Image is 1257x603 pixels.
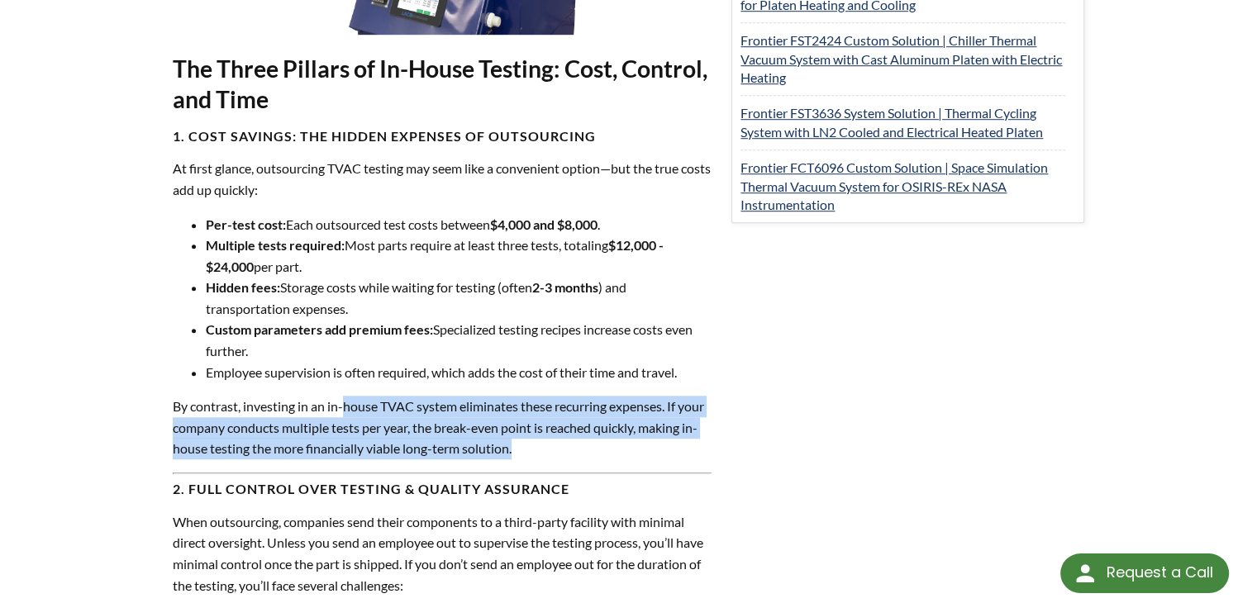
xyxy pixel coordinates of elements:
a: Frontier FST2424 Custom Solution | Chiller Thermal Vacuum System with Cast Aluminum Platen with E... [740,32,1062,85]
strong: 2-3 months [532,279,598,295]
div: Request a Call [1106,553,1212,591]
p: At first glance, outsourcing TVAC testing may seem like a convenient option—but the true costs ad... [173,158,712,200]
p: When outsourcing, companies send their components to a third-party facility with minimal direct o... [173,511,712,596]
li: Most parts require at least three tests, totaling per part. [206,235,712,277]
img: round button [1072,560,1098,586]
strong: $4,000 and $8,000 [490,216,598,232]
a: Frontier FCT6096 Custom Solution | Space Simulation Thermal Vacuum System for OSIRIS-REx NASA Ins... [740,159,1048,212]
strong: Custom parameters add premium fees: [206,321,433,337]
strong: $12,000 - $24,000 [206,237,664,274]
h4: 2. Full Control Over Testing & Quality Assurance [173,481,712,498]
li: Employee supervision is often required, which adds the cost of their time and travel. [206,362,712,383]
strong: Multiple tests required: [206,237,345,253]
li: Storage costs while waiting for testing (often ) and transportation expenses. [206,277,712,319]
strong: Per-test cost: [206,216,286,232]
div: Request a Call [1060,553,1229,593]
a: Frontier FST3636 System Solution | Thermal Cycling System with LN2 Cooled and Electrical Heated P... [740,105,1043,139]
li: Each outsourced test costs between . [206,214,712,235]
strong: Hidden fees: [206,279,280,295]
p: By contrast, investing in an in-house TVAC system eliminates these recurring expenses. If your co... [173,396,712,459]
h2: The Three Pillars of In-House Testing: Cost, Control, and Time [173,54,712,115]
h4: 1. Cost Savings: The Hidden Expenses of Outsourcing [173,128,712,145]
li: Specialized testing recipes increase costs even further. [206,319,712,361]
